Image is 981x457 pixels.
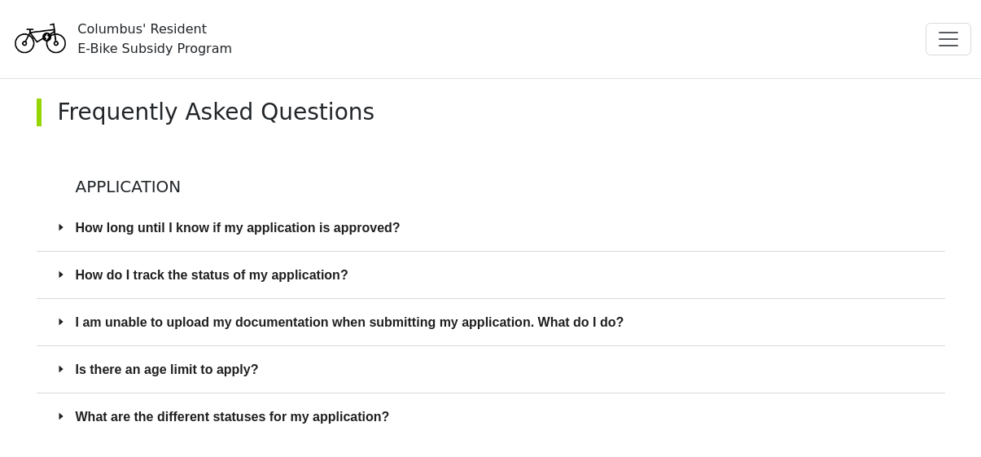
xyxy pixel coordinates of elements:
[56,222,66,232] span: caret-right
[10,11,71,68] img: Program logo
[37,299,945,345] div: I am unable to upload my documentation when submitting my application. What do I do?
[37,252,945,298] div: How do I track the status of my application?
[77,20,232,59] div: Columbus' Resident E-Bike Subsidy Program
[58,99,929,126] h3: Frequently Asked Questions
[926,23,971,55] button: Toggle navigation
[37,204,945,251] div: How long until I know if my application is approved?
[37,393,945,440] div: What are the different statuses for my application?
[56,411,66,421] span: caret-right
[37,138,945,196] h5: Application
[76,312,926,332] span: I am unable to upload my documentation when submitting my application. What do I do?
[37,346,945,393] div: Is there an age limit to apply?
[56,364,66,374] span: caret-right
[76,359,926,380] span: Is there an age limit to apply?
[10,29,232,48] a: Columbus' ResidentE-Bike Subsidy Program
[56,270,66,279] span: caret-right
[76,406,926,427] span: What are the different statuses for my application?
[56,317,66,327] span: caret-right
[76,218,926,238] span: How long until I know if my application is approved?
[76,265,926,285] span: How do I track the status of my application?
